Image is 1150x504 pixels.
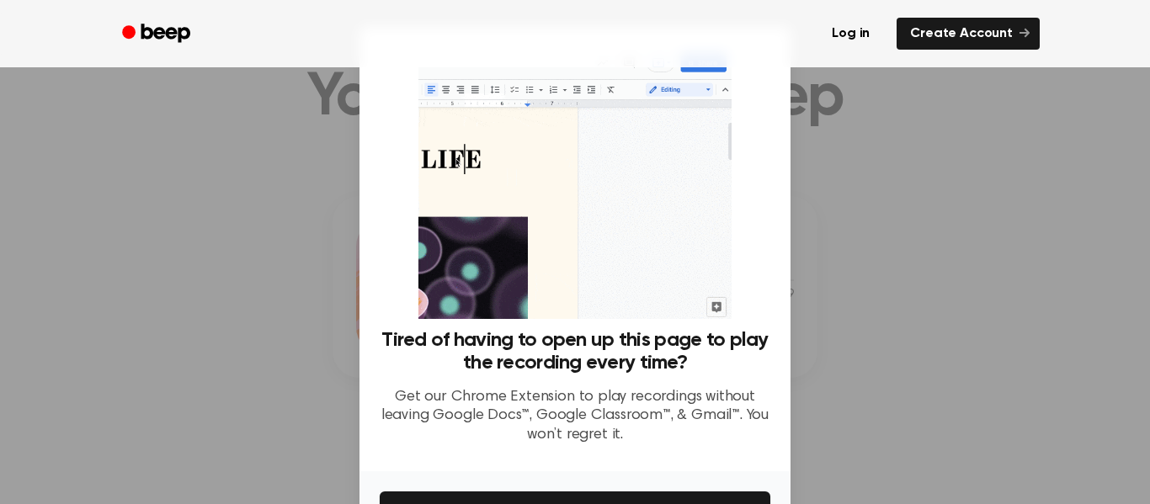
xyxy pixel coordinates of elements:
a: Create Account [897,18,1040,50]
img: Beep extension in action [418,47,731,319]
h3: Tired of having to open up this page to play the recording every time? [380,329,770,374]
a: Beep [110,18,205,50]
a: Log in [815,14,886,53]
p: Get our Chrome Extension to play recordings without leaving Google Docs™, Google Classroom™, & Gm... [380,388,770,445]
